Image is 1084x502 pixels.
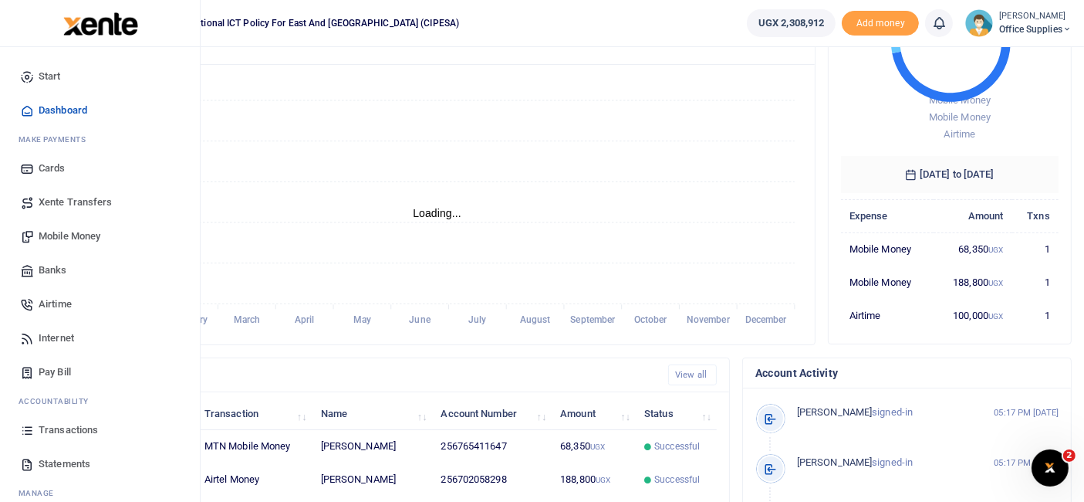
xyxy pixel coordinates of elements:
[432,397,552,430] th: Account Number: activate to sort column ascending
[432,430,552,463] td: 256765411647
[12,93,187,127] a: Dashboard
[39,422,98,438] span: Transactions
[741,9,842,37] li: Wallet ballance
[26,487,55,499] span: anage
[687,315,731,326] tspan: November
[39,331,74,346] span: Internet
[552,463,636,497] td: 188,800
[988,246,1003,254] small: UGX
[468,315,486,326] tspan: July
[39,263,67,278] span: Banks
[842,16,919,28] a: Add money
[295,315,315,326] tspan: April
[758,15,824,31] span: UGX 2,308,912
[12,127,187,151] li: M
[12,185,187,219] a: Xente Transfers
[552,397,636,430] th: Amount: activate to sort column ascending
[12,321,187,355] a: Internet
[12,219,187,253] a: Mobile Money
[934,232,1012,266] td: 68,350
[1012,232,1059,266] td: 1
[12,253,187,287] a: Banks
[1012,199,1059,232] th: Txns
[999,22,1072,36] span: Office Supplies
[353,315,371,326] tspan: May
[93,16,465,30] span: Collaboration on International ICT Policy For East and [GEOGRAPHIC_DATA] (CIPESA)
[570,315,616,326] tspan: September
[12,355,187,389] a: Pay Bill
[668,365,717,385] a: View all
[841,156,1059,193] h6: [DATE] to [DATE]
[39,297,72,312] span: Airtime
[39,365,71,380] span: Pay Bill
[797,406,872,418] span: [PERSON_NAME]
[520,315,551,326] tspan: August
[413,207,461,219] text: Loading...
[841,266,934,299] td: Mobile Money
[988,279,1003,287] small: UGX
[312,463,432,497] td: [PERSON_NAME]
[929,94,991,106] span: Mobile Money
[745,315,788,326] tspan: December
[12,151,187,185] a: Cards
[312,430,432,463] td: [PERSON_NAME]
[842,11,919,36] li: Toup your wallet
[654,473,700,487] span: Successful
[797,405,993,421] p: signed-in
[590,443,605,451] small: UGX
[12,287,187,321] a: Airtime
[1012,266,1059,299] td: 1
[841,299,934,331] td: Airtime
[62,17,138,29] a: logo-small logo-large logo-large
[995,456,1059,470] small: 05:17 PM [DATE]
[841,199,934,232] th: Expense
[929,111,991,123] span: Mobile Money
[72,41,802,58] h4: Transactions Overview
[797,456,872,468] span: [PERSON_NAME]
[934,299,1012,331] td: 100,000
[234,315,261,326] tspan: March
[432,463,552,497] td: 256702058298
[934,266,1012,299] td: 188,800
[312,397,432,430] th: Name: activate to sort column ascending
[196,463,312,497] td: Airtel Money
[1063,449,1076,462] span: 2
[12,389,187,413] li: Ac
[999,10,1072,23] small: [PERSON_NAME]
[654,439,700,453] span: Successful
[409,315,431,326] tspan: June
[934,199,1012,232] th: Amount
[39,103,87,118] span: Dashboard
[1032,449,1069,487] iframe: Intercom live chat
[26,134,86,145] span: ake Payments
[39,195,113,210] span: Xente Transfers
[12,59,187,93] a: Start
[636,397,717,430] th: Status: activate to sort column ascending
[196,397,312,430] th: Transaction: activate to sort column ascending
[596,476,610,484] small: UGX
[196,430,312,463] td: MTN Mobile Money
[988,312,1003,321] small: UGX
[747,9,836,37] a: UGX 2,308,912
[965,9,1072,37] a: profile-user [PERSON_NAME] Office Supplies
[995,406,1059,419] small: 05:17 PM [DATE]
[842,11,919,36] span: Add money
[841,232,934,266] td: Mobile Money
[39,229,100,244] span: Mobile Money
[39,69,61,84] span: Start
[12,413,187,447] a: Transactions
[39,456,90,472] span: Statements
[30,395,89,407] span: countability
[171,315,208,326] tspan: February
[39,161,66,176] span: Cards
[552,430,636,463] td: 68,350
[634,315,668,326] tspan: October
[72,367,656,384] h4: Recent Transactions
[944,128,975,140] span: Airtime
[12,447,187,481] a: Statements
[1012,299,1059,331] td: 1
[965,9,993,37] img: profile-user
[797,455,993,471] p: signed-in
[755,365,1059,382] h4: Account Activity
[63,12,138,36] img: logo-large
